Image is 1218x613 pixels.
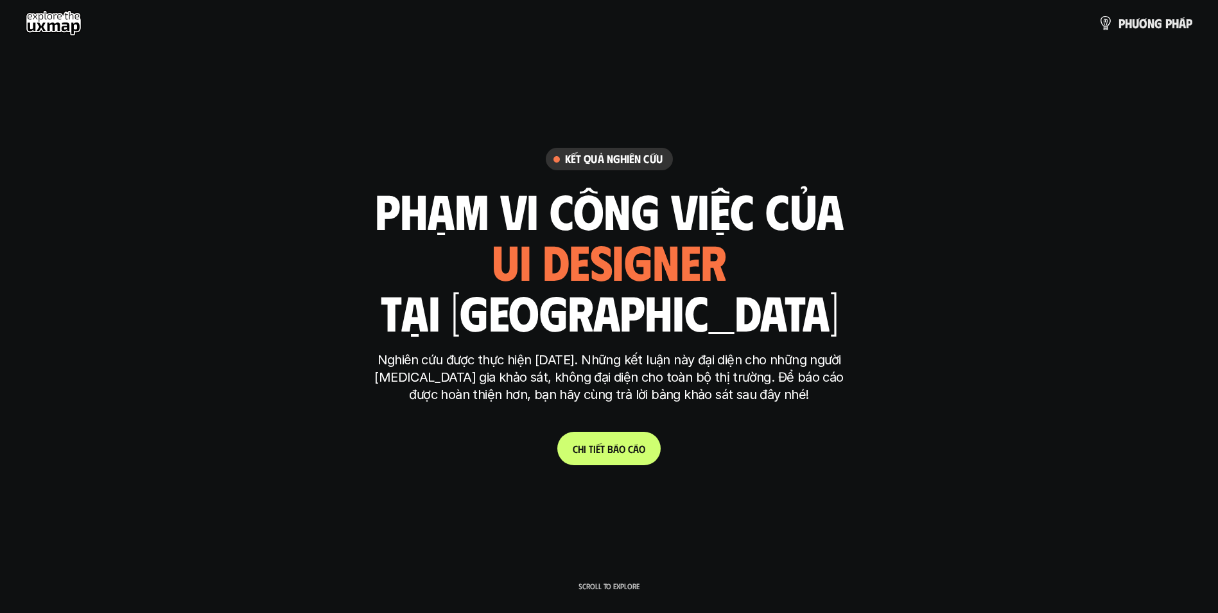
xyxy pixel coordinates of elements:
[1186,16,1192,30] span: p
[557,432,661,465] a: Chitiếtbáocáo
[380,285,838,339] h1: tại [GEOGRAPHIC_DATA]
[369,351,850,404] p: Nghiên cứu được thực hiện [DATE]. Những kết luận này đại diện cho những người [MEDICAL_DATA] gia ...
[1118,16,1125,30] span: p
[565,152,663,166] h6: Kết quả nghiên cứu
[1147,16,1154,30] span: n
[1098,10,1192,36] a: phươngpháp
[1165,16,1172,30] span: p
[1125,16,1132,30] span: h
[600,443,605,455] span: t
[633,443,639,455] span: á
[1139,16,1147,30] span: ơ
[578,443,584,455] span: h
[1132,16,1139,30] span: ư
[589,443,593,455] span: t
[607,443,613,455] span: b
[573,443,578,455] span: C
[1179,16,1186,30] span: á
[619,443,625,455] span: o
[1154,16,1162,30] span: g
[613,443,619,455] span: á
[579,582,639,591] p: Scroll to explore
[584,443,586,455] span: i
[593,443,596,455] span: i
[375,183,844,237] h1: phạm vi công việc của
[628,443,633,455] span: c
[596,443,600,455] span: ế
[1172,16,1179,30] span: h
[639,443,645,455] span: o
